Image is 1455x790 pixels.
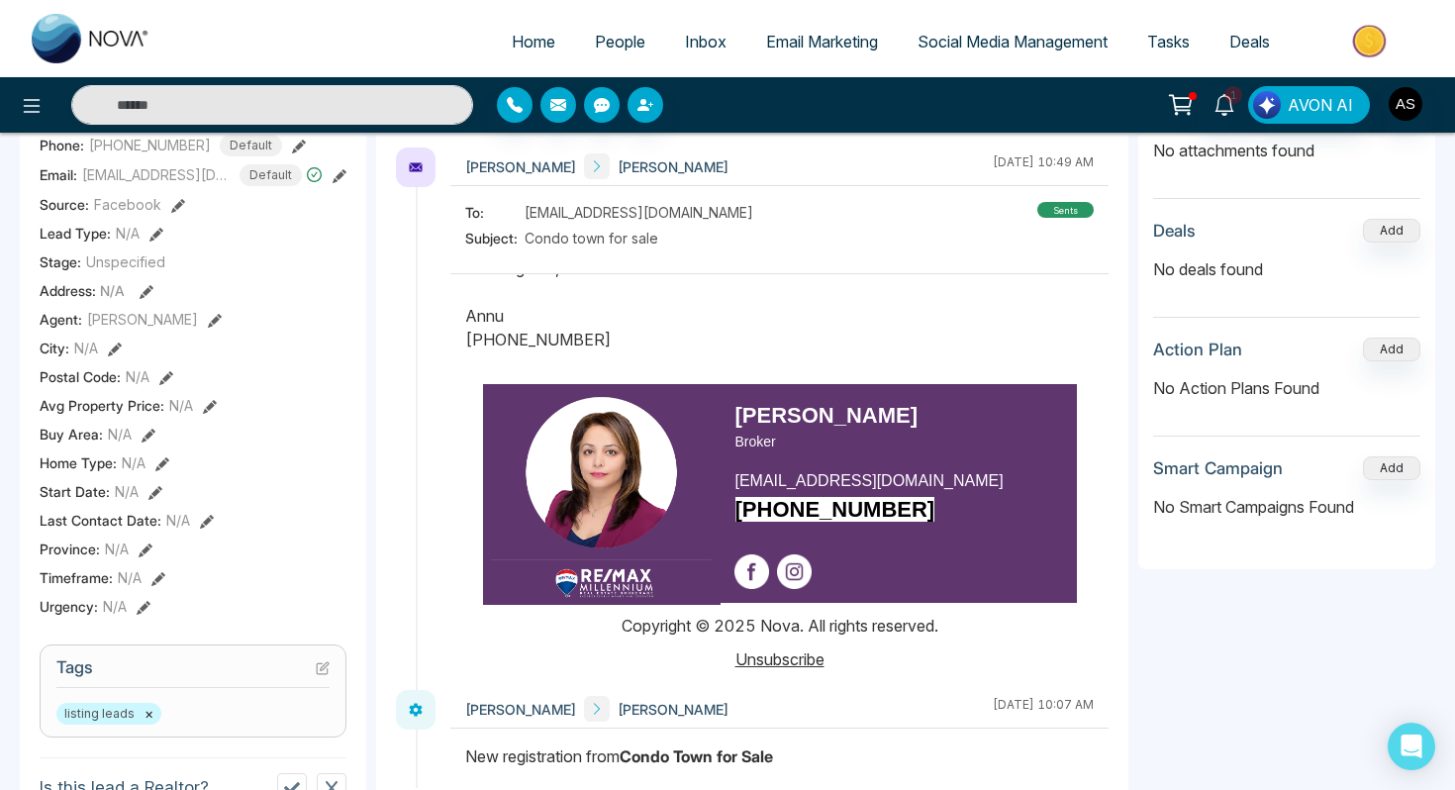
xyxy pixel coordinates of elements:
[1153,458,1283,478] h3: Smart Campaign
[56,657,330,688] h3: Tags
[166,510,190,531] span: N/A
[1153,340,1242,359] h3: Action Plan
[1153,257,1420,281] p: No deals found
[525,202,753,223] span: [EMAIL_ADDRESS][DOMAIN_NAME]
[575,23,665,60] a: People
[993,153,1094,179] div: [DATE] 10:49 AM
[40,539,100,559] span: Province :
[993,696,1094,722] div: [DATE] 10:07 AM
[74,338,98,358] span: N/A
[618,699,728,720] span: [PERSON_NAME]
[595,32,645,51] span: People
[1153,376,1420,400] p: No Action Plans Found
[220,135,282,156] span: Default
[86,251,165,272] span: Unspecified
[82,164,231,185] span: [EMAIL_ADDRESS][DOMAIN_NAME]
[40,251,81,272] span: Stage:
[1037,202,1094,218] div: sents
[1300,19,1443,63] img: Market-place.gif
[1363,338,1420,361] button: Add
[122,452,145,473] span: N/A
[465,156,576,177] span: [PERSON_NAME]
[1201,86,1248,121] a: 1
[918,32,1108,51] span: Social Media Management
[115,481,139,502] span: N/A
[116,223,140,244] span: N/A
[685,32,727,51] span: Inbox
[1210,23,1290,60] a: Deals
[56,703,161,725] span: listing leads
[1127,23,1210,60] a: Tasks
[1363,219,1420,243] button: Add
[525,228,658,248] span: Condo town for sale
[40,164,77,185] span: Email:
[89,135,211,155] span: [PHONE_NUMBER]
[87,309,198,330] span: [PERSON_NAME]
[40,135,84,155] span: Phone:
[1147,32,1190,51] span: Tasks
[94,194,161,215] span: Facebook
[169,395,193,416] span: N/A
[512,32,555,51] span: Home
[126,366,149,387] span: N/A
[105,539,129,559] span: N/A
[100,282,125,299] span: N/A
[40,395,164,416] span: Avg Property Price :
[1153,221,1196,241] h3: Deals
[1153,124,1420,162] p: No attachments found
[1229,32,1270,51] span: Deals
[40,309,82,330] span: Agent:
[40,223,111,244] span: Lead Type:
[1248,86,1370,124] button: AVON AI
[665,23,746,60] a: Inbox
[465,228,525,248] span: Subject:
[40,510,161,531] span: Last Contact Date :
[32,14,150,63] img: Nova CRM Logo
[40,452,117,473] span: Home Type :
[240,164,302,186] span: Default
[40,596,98,617] span: Urgency :
[40,280,125,301] span: Address:
[40,481,110,502] span: Start Date :
[40,366,121,387] span: Postal Code :
[40,338,69,358] span: City :
[1363,456,1420,480] button: Add
[766,32,878,51] span: Email Marketing
[465,202,525,223] span: To:
[145,705,153,723] button: ×
[1288,93,1353,117] span: AVON AI
[1388,723,1435,770] div: Open Intercom Messenger
[1389,87,1422,121] img: User Avatar
[40,194,89,215] span: Source:
[746,23,898,60] a: Email Marketing
[1153,495,1420,519] p: No Smart Campaigns Found
[618,156,728,177] span: [PERSON_NAME]
[40,424,103,444] span: Buy Area :
[118,567,142,588] span: N/A
[898,23,1127,60] a: Social Media Management
[492,23,575,60] a: Home
[108,424,132,444] span: N/A
[1224,86,1242,104] span: 1
[40,567,113,588] span: Timeframe :
[103,596,127,617] span: N/A
[465,699,576,720] span: [PERSON_NAME]
[1253,91,1281,119] img: Lead Flow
